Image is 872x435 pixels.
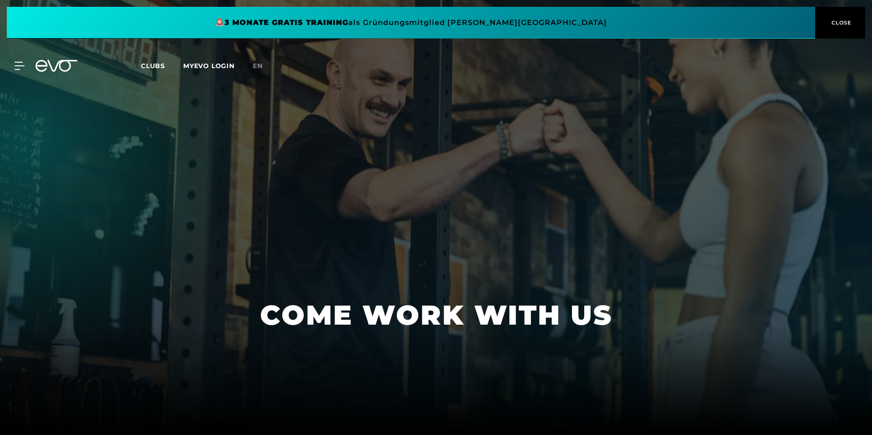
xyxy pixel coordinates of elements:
[260,297,612,333] h1: COME WORK WITH US
[141,61,183,70] a: Clubs
[183,62,235,70] a: MYEVO LOGIN
[253,62,263,70] span: en
[829,19,852,27] span: CLOSE
[141,62,165,70] span: Clubs
[815,7,865,39] button: CLOSE
[253,61,274,71] a: en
